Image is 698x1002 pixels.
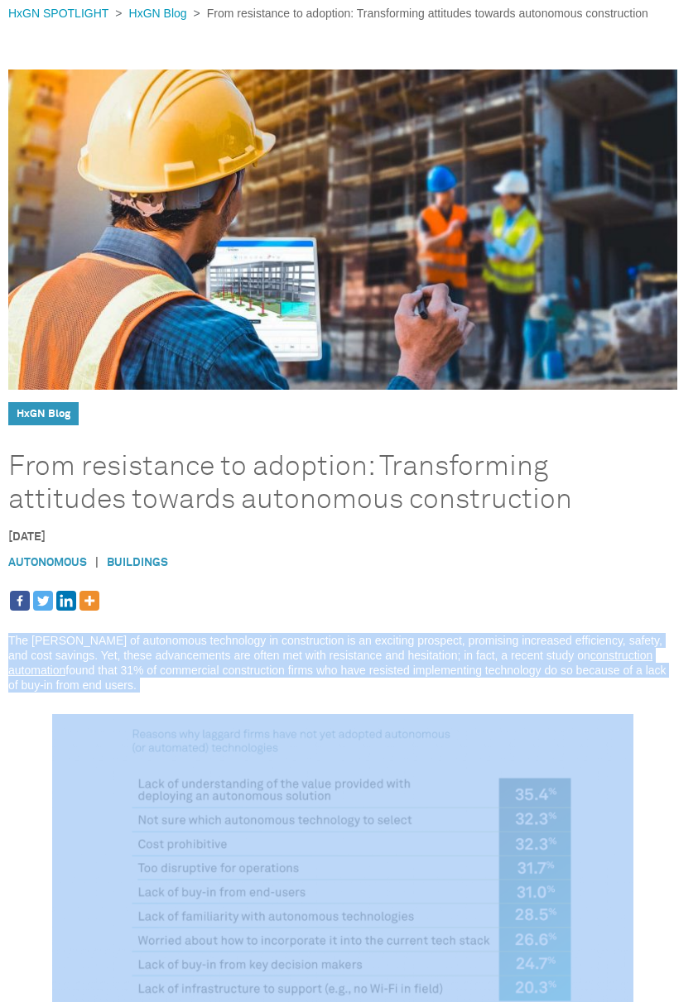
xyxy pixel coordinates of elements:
[17,409,70,419] a: HxGN Blog
[123,7,194,20] a: HxGN Blog
[8,450,630,516] h1: From resistance to adoption: Transforming attitudes towards autonomous construction
[8,7,115,20] a: HxGN SPOTLIGHT
[200,7,648,20] span: From resistance to adoption: Transforming attitudes towards autonomous construction
[8,70,677,390] img: From resistance to adoption: Transforming attitudes towards autonomous construction
[10,591,30,611] a: Facebook
[33,591,53,611] a: Twitter
[8,5,648,22] div: > >
[8,531,46,543] time: [DATE]
[87,554,107,572] span: |
[56,591,76,611] a: Linkedin
[8,557,87,568] a: Autonomous
[107,557,168,568] a: Buildings
[79,591,99,611] a: More
[8,649,652,677] a: construction automation
[8,633,677,693] p: The [PERSON_NAME] of autonomous technology in construction is an exciting prospect, promising inc...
